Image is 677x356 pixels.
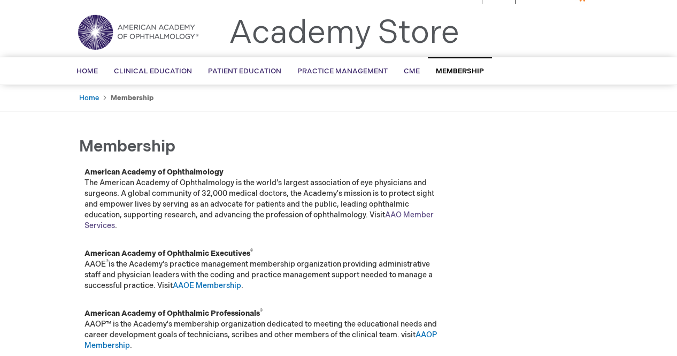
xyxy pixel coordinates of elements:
sup: ® [260,308,263,315]
p: AAOE is the Academy’s practice management membership organization providing administrative staff ... [84,248,443,291]
span: Practice Management [297,67,388,75]
p: The American Academy of Ophthalmology is the world’s largest association of eye physicians and su... [84,167,443,231]
sup: ® [106,259,109,266]
strong: Membership [111,94,153,102]
span: Patient Education [208,67,281,75]
sup: ® [250,248,253,255]
strong: American Academy of Ophthalmic Executives [84,249,253,258]
strong: American Academy of Ophthalmology [84,168,224,177]
p: AAOP™ is the Academy's membership organization dedicated to meeting the educational needs and car... [84,308,443,351]
span: Home [76,67,98,75]
a: Home [79,94,99,102]
a: Academy Store [229,14,459,52]
span: Membership [436,67,484,75]
a: AAOE Membership [173,281,241,290]
span: Membership [79,137,175,156]
span: Clinical Education [114,67,192,75]
strong: American Academy of Ophthalmic Professionals [84,309,263,318]
span: CME [404,67,420,75]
